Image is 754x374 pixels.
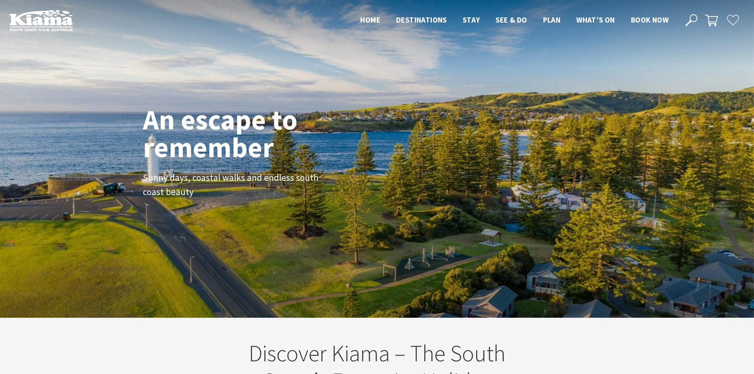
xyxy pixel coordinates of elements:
p: Sunny days, coastal walks and endless south coast beauty [143,171,321,200]
span: See & Do [496,15,527,25]
span: Stay [463,15,480,25]
span: What’s On [576,15,615,25]
nav: Main Menu [352,14,676,27]
span: Book now [631,15,669,25]
span: Home [360,15,380,25]
img: Kiama Logo [9,9,73,31]
h1: An escape to remember [143,106,361,161]
span: Plan [543,15,561,25]
span: Destinations [396,15,447,25]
